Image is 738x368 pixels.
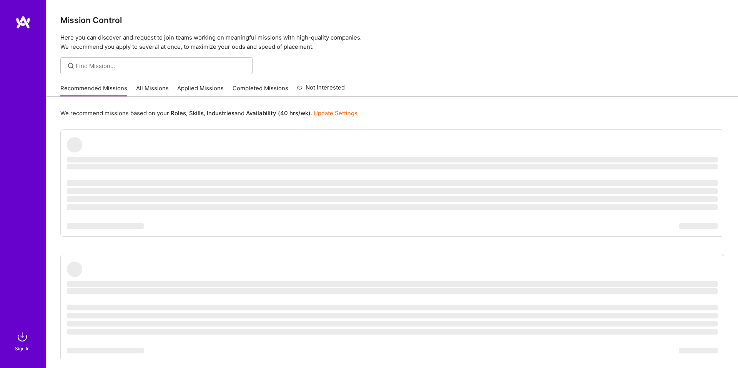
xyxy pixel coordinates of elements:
a: Completed Missions [233,84,288,97]
i: icon SearchGrey [66,61,75,70]
b: Availability (40 hrs/wk) [246,109,311,117]
div: Sign In [15,345,30,353]
a: Not Interested [297,83,345,97]
img: sign in [15,329,30,345]
b: Roles [171,109,186,117]
p: We recommend missions based on your , , and . [60,109,357,117]
b: Industries [207,109,234,117]
input: Find Mission... [76,62,247,70]
a: Update Settings [314,109,357,117]
a: Recommended Missions [60,84,127,97]
p: Here you can discover and request to join teams working on meaningful missions with high-quality ... [60,33,724,51]
h3: Mission Control [60,15,724,25]
a: Applied Missions [177,84,224,97]
img: logo [15,15,31,29]
a: sign inSign In [16,329,30,353]
b: Skills [189,109,204,117]
a: All Missions [136,84,169,97]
